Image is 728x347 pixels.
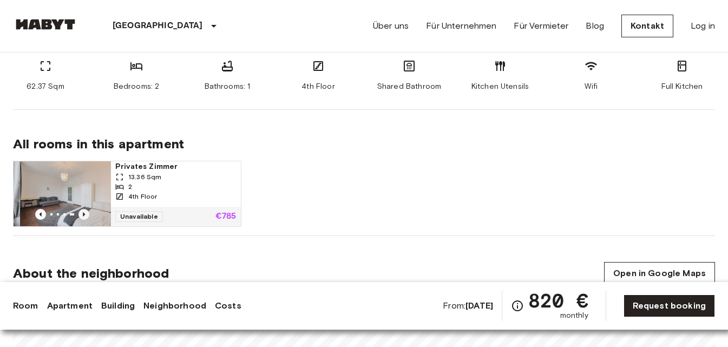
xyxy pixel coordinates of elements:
img: Habyt [13,19,78,30]
span: 13.36 Sqm [128,172,161,182]
span: All rooms in this apartment [13,136,715,152]
span: Shared Bathroom [377,81,441,92]
span: 4th Floor [128,192,157,201]
a: Apartment [47,299,93,312]
button: Previous image [78,209,89,220]
button: Previous image [35,209,46,220]
a: Neighborhood [143,299,206,312]
a: Room [13,299,38,312]
a: Previous imagePrevious imagePrivates Zimmer13.36 Sqm24th FloorUnavailable€785 [13,161,241,227]
p: [GEOGRAPHIC_DATA] [113,19,203,32]
span: From: [443,300,493,312]
b: [DATE] [465,300,493,311]
img: Marketing picture of unit DE-01-267-001-01H [20,161,117,226]
a: Über uns [373,19,409,32]
a: Kontakt [621,15,673,37]
span: Kitchen Utensils [471,81,529,92]
span: 2 [128,182,132,192]
a: Open in Google Maps [604,262,715,285]
a: Für Vermieter [514,19,568,32]
span: 62.37 Sqm [27,81,64,92]
span: Full Kitchen [661,81,703,92]
a: Für Unternehmen [426,19,496,32]
a: Blog [586,19,604,32]
span: Wifi [585,81,598,92]
span: About the neighborhood [13,265,169,281]
a: Building [101,299,135,312]
svg: Check cost overview for full price breakdown. Please note that discounts apply to new joiners onl... [511,299,524,312]
a: Log in [691,19,715,32]
span: Privates Zimmer [115,161,237,172]
a: Request booking [624,294,715,317]
span: 820 € [528,291,588,310]
span: Unavailable [115,211,163,222]
span: monthly [560,310,588,321]
span: Bathrooms: 1 [205,81,251,92]
p: €785 [215,212,237,221]
span: 4th Floor [301,81,335,92]
span: Bedrooms: 2 [114,81,160,92]
a: Costs [215,299,241,312]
